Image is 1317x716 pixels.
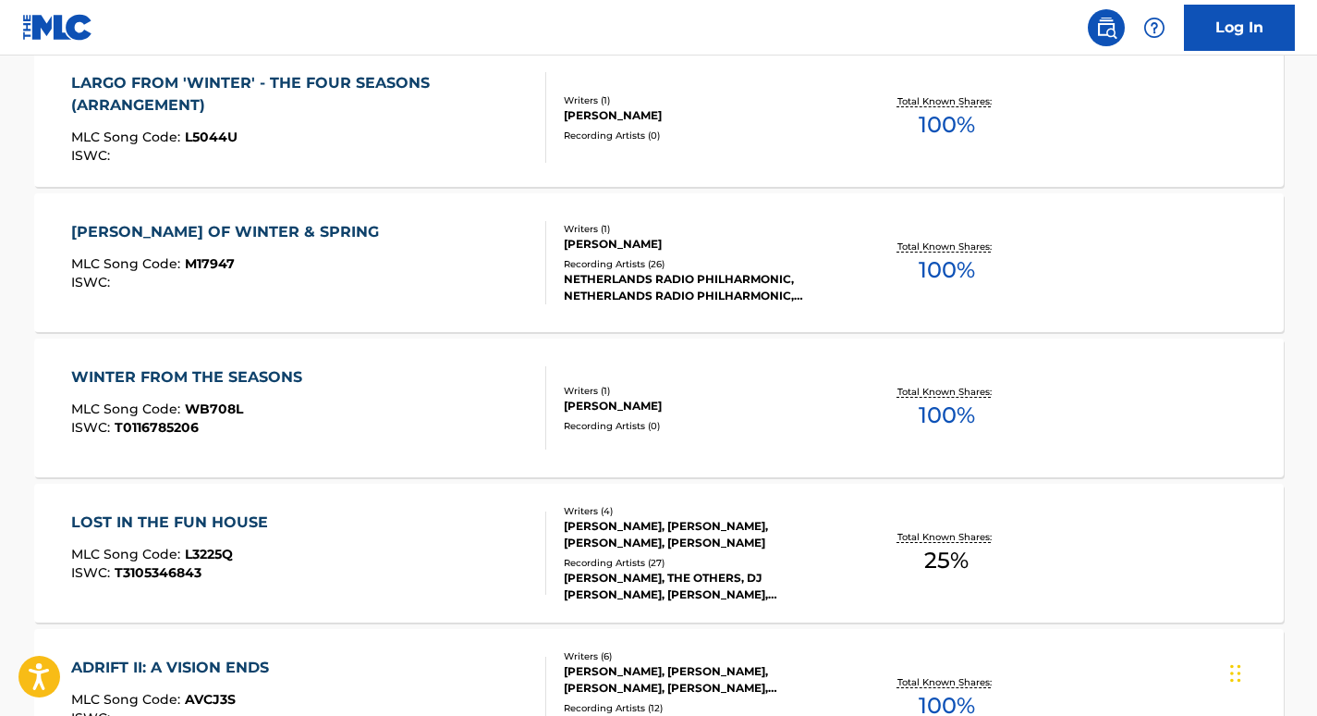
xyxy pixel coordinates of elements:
div: Writers ( 6 ) [564,649,843,663]
div: [PERSON_NAME] OF WINTER & SPRING [71,221,388,243]
div: [PERSON_NAME], THE OTHERS, DJ [PERSON_NAME], [PERSON_NAME], [PERSON_NAME] (CHILDREN'S) [564,570,843,603]
span: MLC Song Code : [71,401,185,417]
div: Recording Artists ( 27 ) [564,556,843,570]
div: [PERSON_NAME], [PERSON_NAME], [PERSON_NAME], [PERSON_NAME] [564,518,843,551]
span: T0116785206 [115,419,199,436]
p: Total Known Shares: [897,675,996,689]
span: ISWC : [71,564,115,581]
div: Writers ( 4 ) [564,504,843,518]
div: NETHERLANDS RADIO PHILHARMONIC, NETHERLANDS RADIO PHILHARMONIC, NETHERLANDS RADIO PHILHARMONIC, N... [564,271,843,304]
span: L3225Q [185,546,233,562]
p: Total Known Shares: [897,385,996,399]
div: ADRIFT II: A VISION ENDS [71,657,278,679]
a: Log In [1184,5,1295,51]
div: [PERSON_NAME], [PERSON_NAME], [PERSON_NAME], [PERSON_NAME], [PERSON_NAME], [PERSON_NAME] [564,663,843,697]
div: Help [1136,9,1173,46]
img: help [1143,17,1165,39]
a: [PERSON_NAME] OF WINTER & SPRINGMLC Song Code:M17947ISWC:Writers (1)[PERSON_NAME]Recording Artist... [34,193,1284,332]
a: LOST IN THE FUN HOUSEMLC Song Code:L3225QISWC:T3105346843Writers (4)[PERSON_NAME], [PERSON_NAME],... [34,484,1284,623]
div: [PERSON_NAME] [564,236,843,253]
span: ISWC : [71,274,115,290]
span: MLC Song Code : [71,255,185,272]
p: Total Known Shares: [897,94,996,108]
a: WINTER FROM THE SEASONSMLC Song Code:WB708LISWC:T0116785206Writers (1)[PERSON_NAME]Recording Arti... [34,339,1284,477]
span: MLC Song Code : [71,129,185,145]
div: [PERSON_NAME] [564,398,843,414]
div: Recording Artists ( 12 ) [564,701,843,715]
p: Total Known Shares: [897,530,996,544]
div: Drag [1230,646,1241,701]
div: LARGO FROM 'WINTER' - THE FOUR SEASONS (ARRANGEMENT) [71,72,530,117]
div: Recording Artists ( 26 ) [564,257,843,271]
img: MLC Logo [22,14,93,41]
span: 100 % [919,253,975,287]
span: AVCJ3S [185,691,236,708]
div: [PERSON_NAME] [564,107,843,124]
div: LOST IN THE FUN HOUSE [71,512,277,534]
div: Writers ( 1 ) [564,222,843,236]
div: WINTER FROM THE SEASONS [71,366,311,389]
a: Public Search [1088,9,1125,46]
span: MLC Song Code : [71,691,185,708]
a: LARGO FROM 'WINTER' - THE FOUR SEASONS (ARRANGEMENT)MLC Song Code:L5044UISWC:Writers (1)[PERSON_N... [34,48,1284,187]
span: ISWC : [71,147,115,164]
div: Recording Artists ( 0 ) [564,419,843,433]
span: 100 % [919,108,975,142]
span: 25 % [924,544,969,577]
div: Writers ( 1 ) [564,384,843,398]
span: T3105346843 [115,564,201,581]
span: WB708L [185,401,243,417]
img: search [1095,17,1117,39]
span: 100 % [919,399,975,432]
span: M17947 [185,255,235,272]
div: Writers ( 1 ) [564,93,843,107]
iframe: Chat Widget [1225,627,1317,716]
div: Recording Artists ( 0 ) [564,129,843,142]
span: L5044U [185,129,238,145]
p: Total Known Shares: [897,240,996,253]
span: MLC Song Code : [71,546,185,562]
span: ISWC : [71,419,115,436]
